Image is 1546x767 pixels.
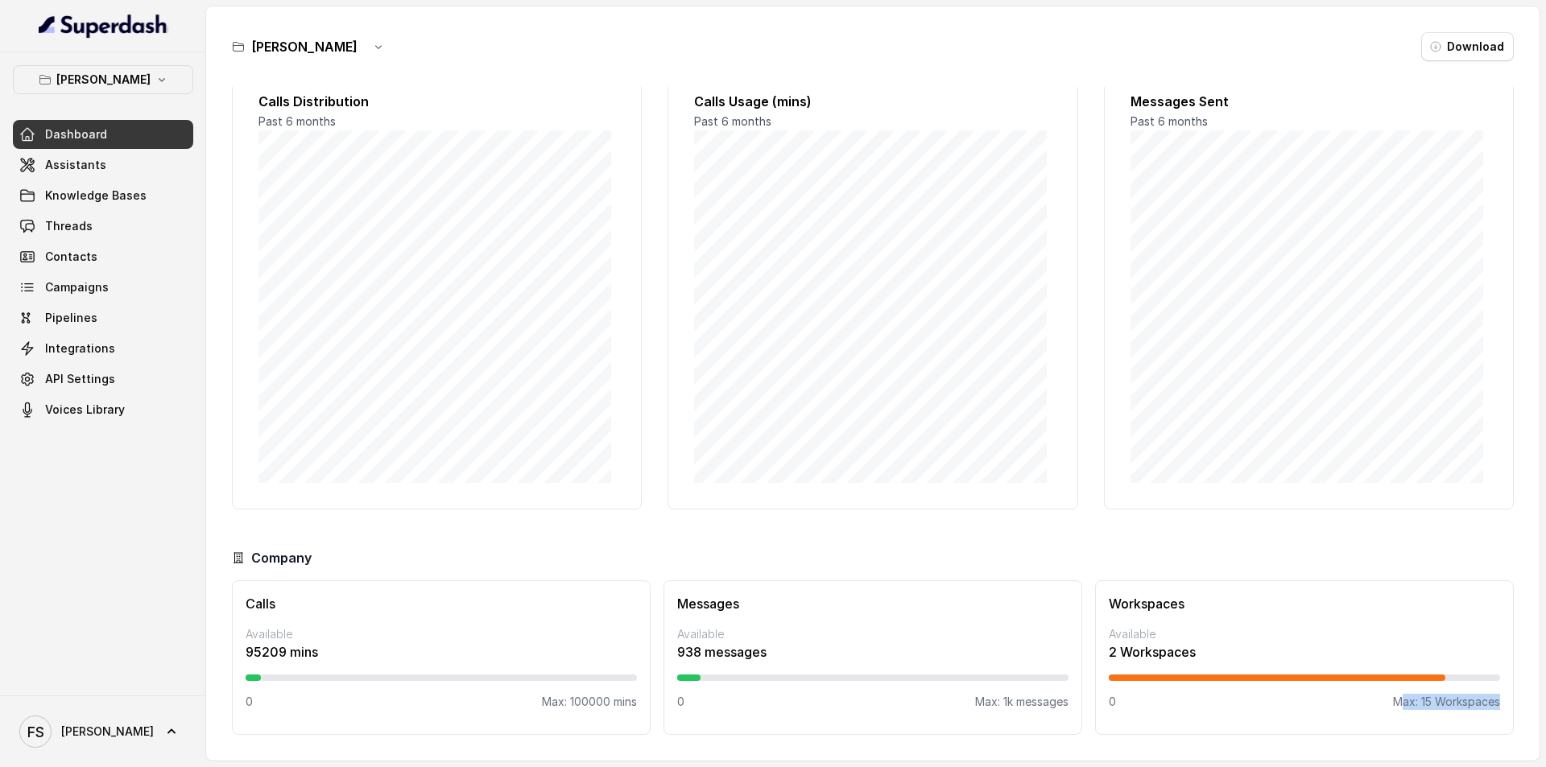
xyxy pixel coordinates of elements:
[1131,114,1208,128] span: Past 6 months
[13,365,193,394] a: API Settings
[246,626,637,642] p: Available
[1109,594,1500,613] h3: Workspaces
[1109,694,1116,710] p: 0
[694,92,1051,111] h2: Calls Usage (mins)
[677,626,1069,642] p: Available
[246,594,637,613] h3: Calls
[45,126,107,142] span: Dashboard
[13,151,193,179] a: Assistants
[1109,642,1500,662] p: 2 Workspaces
[251,37,358,56] h3: [PERSON_NAME]
[45,157,106,173] span: Assistants
[246,694,253,710] p: 0
[1131,92,1487,111] h2: Messages Sent
[13,242,193,271] a: Contacts
[1421,32,1514,61] button: Download
[694,114,771,128] span: Past 6 months
[45,310,97,326] span: Pipelines
[45,402,125,418] span: Voices Library
[56,70,151,89] p: [PERSON_NAME]
[13,212,193,241] a: Threads
[258,114,336,128] span: Past 6 months
[61,724,154,740] span: [PERSON_NAME]
[1393,694,1500,710] p: Max: 15 Workspaces
[45,371,115,387] span: API Settings
[13,395,193,424] a: Voices Library
[27,724,44,740] text: FS
[677,642,1069,662] p: 938 messages
[251,548,312,567] h3: Company
[45,218,93,234] span: Threads
[45,188,147,204] span: Knowledge Bases
[13,120,193,149] a: Dashboard
[13,181,193,210] a: Knowledge Bases
[246,642,637,662] p: 95209 mins
[13,65,193,94] button: [PERSON_NAME]
[13,303,193,332] a: Pipelines
[45,279,109,295] span: Campaigns
[13,273,193,302] a: Campaigns
[677,694,684,710] p: 0
[677,594,1069,613] h3: Messages
[39,13,168,39] img: light.svg
[975,694,1069,710] p: Max: 1k messages
[542,694,637,710] p: Max: 100000 mins
[45,340,115,357] span: Integrations
[13,709,193,754] a: [PERSON_NAME]
[258,92,615,111] h2: Calls Distribution
[13,334,193,363] a: Integrations
[1109,626,1500,642] p: Available
[45,249,97,265] span: Contacts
